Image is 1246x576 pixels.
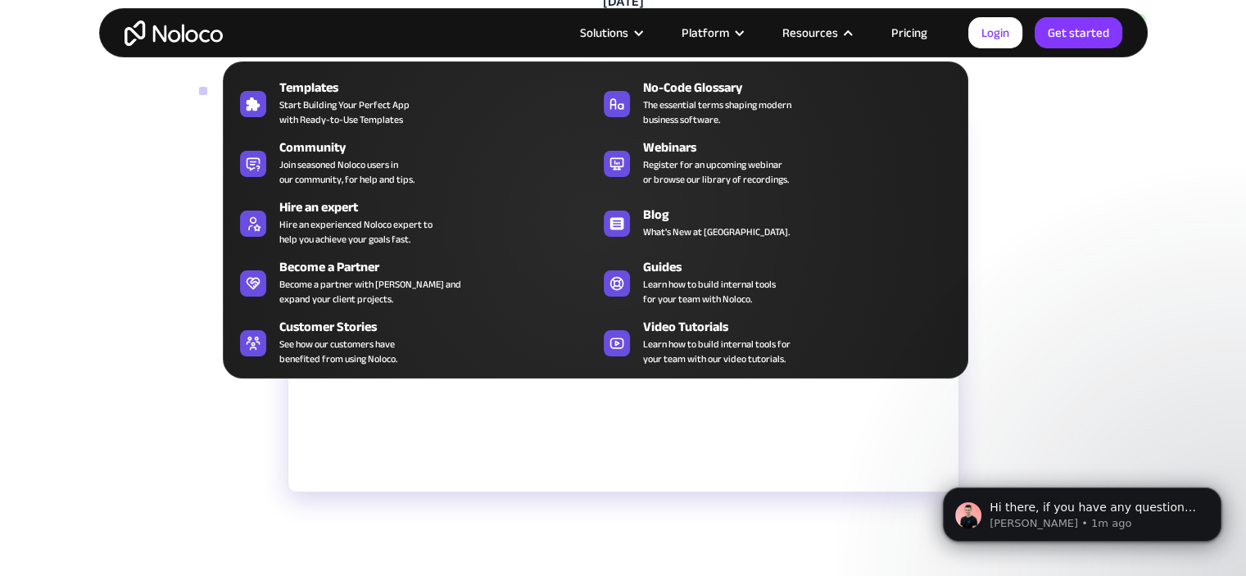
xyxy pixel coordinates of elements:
div: Resources [782,22,838,43]
a: CommunityJoin seasoned Noloco users inour community, for help and tips. [232,134,596,190]
a: Login [968,17,1022,48]
div: No-Code Glossary [643,78,967,98]
div: Video Tutorials [643,317,967,337]
span: Learn how to build internal tools for your team with our video tutorials. [643,337,791,366]
nav: Resources [223,39,968,379]
div: Platform [682,22,729,43]
a: Video TutorialsLearn how to build internal tools foryour team with our video tutorials. [596,314,959,370]
a: No-Code GlossaryThe essential terms shaping modernbusiness software. [596,75,959,130]
a: home [125,20,223,46]
span: What's New at [GEOGRAPHIC_DATA]. [643,225,790,239]
span: Register for an upcoming webinar or browse our library of recordings. [643,157,789,187]
div: Become a Partner [279,257,603,277]
div: Solutions [560,22,661,43]
span: Learn how to build internal tools for your team with Noloco. [643,277,776,306]
div: Solutions [580,22,628,43]
div: Resources [762,22,871,43]
a: Pricing [871,22,948,43]
span: Join seasoned Noloco users in our community, for help and tips. [279,157,415,187]
span: Start Building Your Perfect App with Ready-to-Use Templates [279,98,410,127]
a: BlogWhat's New at [GEOGRAPHIC_DATA]. [596,194,959,250]
div: Templates [279,78,603,98]
div: Community [279,138,603,157]
span: The essential terms shaping modern business software. [643,98,791,127]
div: Hire an expert [279,197,603,217]
a: GuidesLearn how to build internal toolsfor your team with Noloco. [596,254,959,310]
div: Platform [661,22,762,43]
a: Hire an expertHire an experienced Noloco expert tohelp you achieve your goals fast. [232,194,596,250]
a: Become a PartnerBecome a partner with [PERSON_NAME] andexpand your client projects. [232,254,596,310]
div: Customer Stories [279,317,603,337]
a: Get started [1035,17,1122,48]
a: TemplatesStart Building Your Perfect Appwith Ready-to-Use Templates [232,75,596,130]
a: Customer StoriesSee how our customers havebenefited from using Noloco. [232,314,596,370]
div: Blog [643,205,967,225]
div: Guides [643,257,967,277]
div: Hire an experienced Noloco expert to help you achieve your goals fast. [279,217,433,247]
div: Become a partner with [PERSON_NAME] and expand your client projects. [279,277,461,306]
iframe: Intercom notifications message [918,453,1246,568]
div: Webinars [643,138,967,157]
a: WebinarsRegister for an upcoming webinaror browse our library of recordings. [596,134,959,190]
span: See how our customers have benefited from using Noloco. [279,337,397,366]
